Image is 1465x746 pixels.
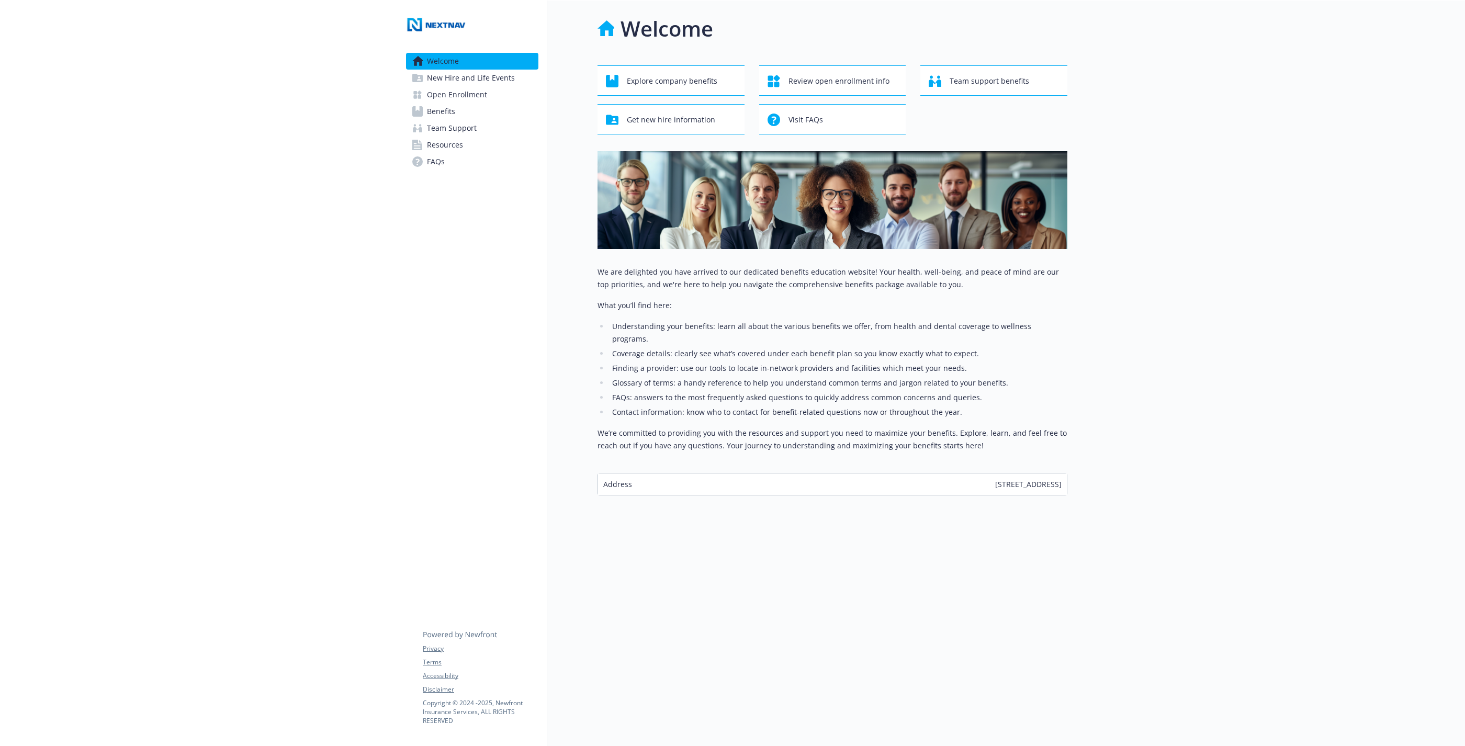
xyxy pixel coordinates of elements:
[598,104,745,134] button: Get new hire information
[609,391,1067,404] li: FAQs: answers to the most frequently asked questions to quickly address common concerns and queries.
[427,70,515,86] span: New Hire and Life Events
[598,427,1067,452] p: We’re committed to providing you with the resources and support you need to maximize your benefit...
[406,153,538,170] a: FAQs
[621,13,713,44] h1: Welcome
[609,362,1067,375] li: Finding a provider: use our tools to locate in-network providers and facilities which meet your n...
[423,698,538,725] p: Copyright © 2024 - 2025 , Newfront Insurance Services, ALL RIGHTS RESERVED
[609,320,1067,345] li: Understanding your benefits: learn all about the various benefits we offer, from health and denta...
[406,103,538,120] a: Benefits
[920,65,1067,96] button: Team support benefits
[788,71,889,91] span: Review open enrollment info
[995,479,1062,490] span: [STREET_ADDRESS]
[427,120,477,137] span: Team Support
[609,347,1067,360] li: Coverage details: clearly see what’s covered under each benefit plan so you know exactly what to ...
[427,153,445,170] span: FAQs
[609,377,1067,389] li: Glossary of terms: a handy reference to help you understand common terms and jargon related to yo...
[627,71,717,91] span: Explore company benefits
[598,299,1067,312] p: What you’ll find here:
[427,86,487,103] span: Open Enrollment
[423,644,538,653] a: Privacy
[788,110,823,130] span: Visit FAQs
[406,120,538,137] a: Team Support
[759,65,906,96] button: Review open enrollment info
[609,406,1067,419] li: Contact information: know who to contact for benefit-related questions now or throughout the year.
[950,71,1029,91] span: Team support benefits
[627,110,715,130] span: Get new hire information
[423,685,538,694] a: Disclaimer
[598,266,1067,291] p: We are delighted you have arrived to our dedicated benefits education website! Your health, well-...
[423,658,538,667] a: Terms
[427,137,463,153] span: Resources
[759,104,906,134] button: Visit FAQs
[598,151,1067,249] img: overview page banner
[427,103,455,120] span: Benefits
[406,137,538,153] a: Resources
[423,671,538,681] a: Accessibility
[406,53,538,70] a: Welcome
[406,86,538,103] a: Open Enrollment
[603,479,632,490] span: Address
[598,65,745,96] button: Explore company benefits
[406,70,538,86] a: New Hire and Life Events
[427,53,459,70] span: Welcome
